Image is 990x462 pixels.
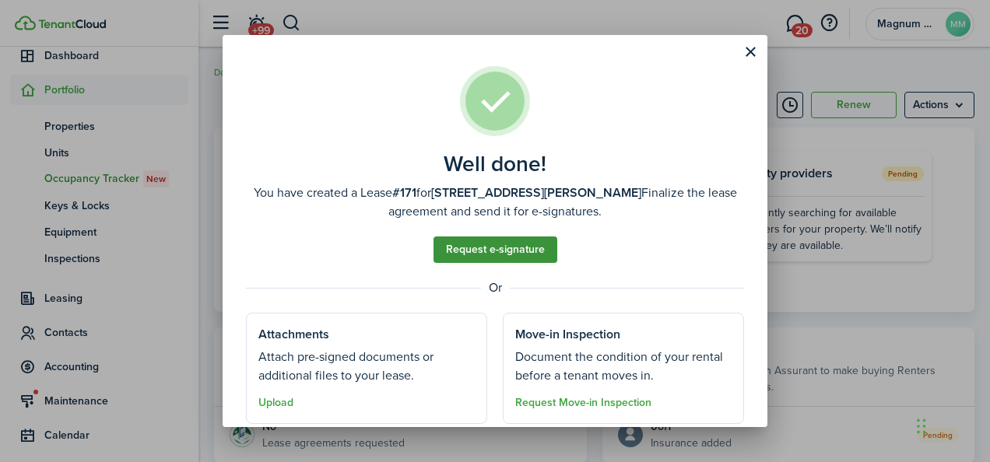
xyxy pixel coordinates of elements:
[515,325,620,344] well-done-section-title: Move-in Inspection
[392,184,416,201] b: #171
[258,348,475,385] well-done-section-description: Attach pre-signed documents or additional files to your lease.
[737,39,764,65] button: Close modal
[431,184,641,201] b: [STREET_ADDRESS][PERSON_NAME]
[434,236,557,263] a: Request e-signature
[515,397,651,409] button: Request Move-in Inspection
[515,348,732,385] well-done-section-description: Document the condition of your rental before a tenant moves in.
[258,325,329,344] well-done-section-title: Attachments
[246,278,744,297] well-done-separator: Or
[917,403,926,450] div: Drag
[444,152,546,177] well-done-title: Well done!
[258,397,293,409] button: Upload
[246,184,744,221] well-done-description: You have created a Lease for Finalize the lease agreement and send it for e-signatures.
[912,387,990,462] iframe: Chat Widget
